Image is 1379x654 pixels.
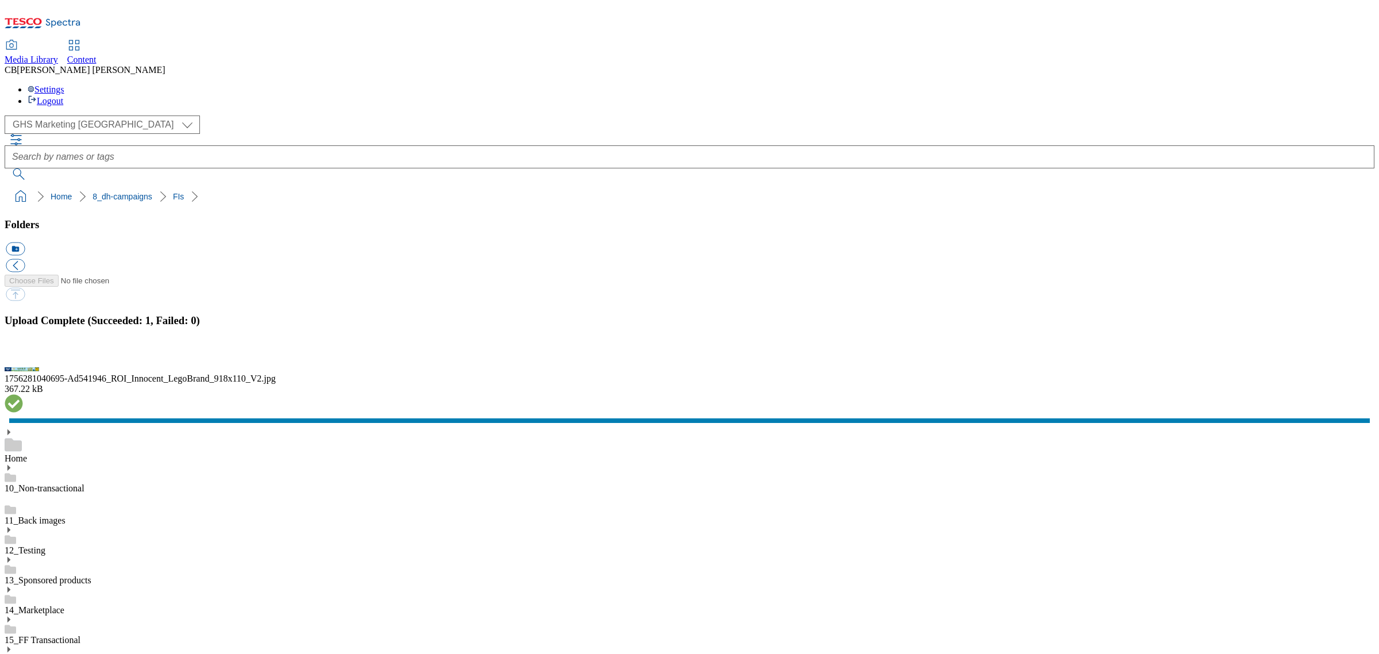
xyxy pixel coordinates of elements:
a: 13_Sponsored products [5,575,91,585]
div: 367.22 kB [5,384,1374,394]
a: home [11,187,30,206]
nav: breadcrumb [5,186,1374,207]
a: 11_Back images [5,515,66,525]
a: Home [51,192,72,201]
h3: Folders [5,218,1374,231]
img: preview [5,367,39,371]
a: Content [67,41,97,65]
a: 8_dh-campaigns [93,192,152,201]
div: 1756281040695-Ad541946_ROI_Innocent_LegoBrand_918x110_V2.jpg [5,374,1374,384]
input: Search by names or tags [5,145,1374,168]
a: Settings [28,84,64,94]
span: CB [5,65,17,75]
a: 12_Testing [5,545,45,555]
a: Home [5,453,27,463]
a: 15_FF Transactional [5,635,80,645]
a: Media Library [5,41,58,65]
span: [PERSON_NAME] [PERSON_NAME] [17,65,165,75]
h3: Upload Complete (Succeeded: 1, Failed: 0) [5,314,1374,327]
a: 10_Non-transactional [5,483,84,493]
a: Logout [28,96,63,106]
span: Media Library [5,55,58,64]
span: Content [67,55,97,64]
a: FIs [173,192,184,201]
a: 14_Marketplace [5,605,64,615]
